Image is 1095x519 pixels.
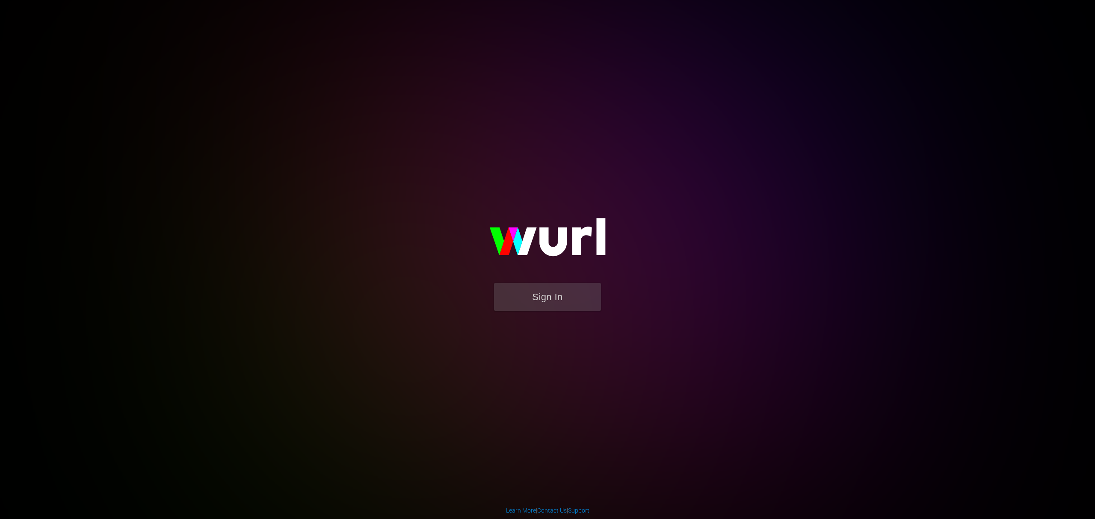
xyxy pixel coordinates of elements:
a: Learn More [506,507,536,514]
img: wurl-logo-on-black-223613ac3d8ba8fe6dc639794a292ebdb59501304c7dfd60c99c58986ef67473.svg [462,200,633,283]
a: Support [568,507,589,514]
button: Sign In [494,283,601,311]
div: | | [506,506,589,515]
a: Contact Us [537,507,567,514]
